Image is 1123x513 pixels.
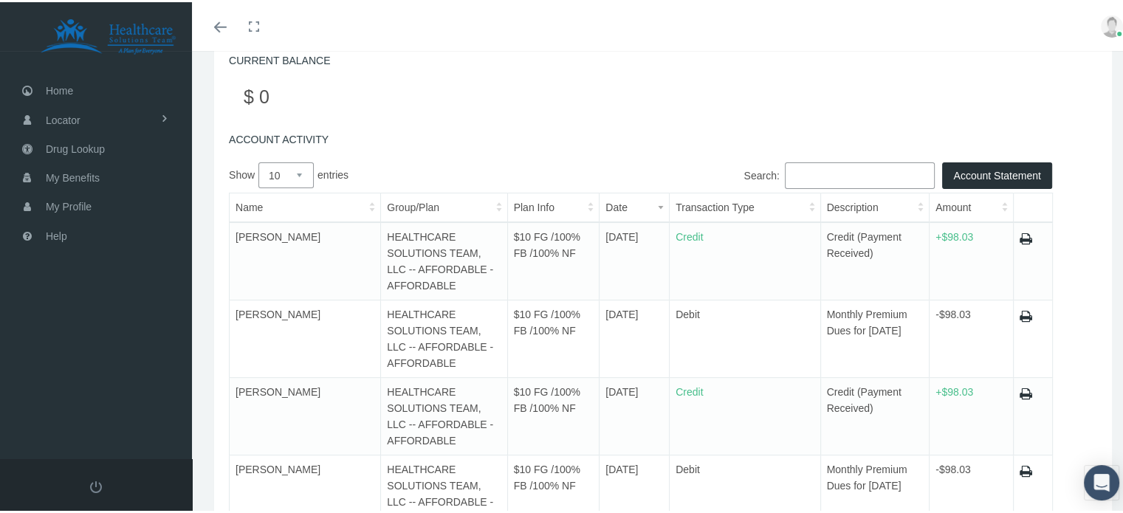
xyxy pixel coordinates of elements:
span: [DATE] [605,229,638,241]
th: Group/Plan: activate to sort column ascending [381,190,507,220]
span: [DATE] [605,461,638,473]
th: Plan Info: activate to sort column ascending [507,190,600,220]
span: [DATE] [605,306,638,318]
h5: ACCOUNT ACTIVITY [229,131,1097,144]
span: +$98.03 [935,229,973,241]
th: Amount: activate to sort column ascending [930,190,1014,220]
span: My Benefits [46,162,100,190]
img: user-placeholder.jpg [1101,13,1123,35]
span: +$98.03 [935,384,973,396]
span: HEALTHCARE SOLUTIONS TEAM, LLC -- AFFORDABLE - AFFORDABLE [387,306,493,367]
span: Debit [676,306,700,318]
a: Print [1020,307,1032,322]
span: [PERSON_NAME] [236,306,320,318]
th: Name: activate to sort column ascending [230,190,381,220]
span: -$98.03 [935,461,970,473]
button: Account Statement [942,160,1051,187]
span: $10 FG /100% FB /100% NF [514,306,580,334]
a: Print [1020,462,1032,477]
th: Transaction Type: activate to sort column ascending [670,190,820,220]
span: [PERSON_NAME] [236,384,320,396]
span: Monthly Premium Dues for [DATE] [827,461,907,489]
a: Print [1020,230,1032,244]
label: Search: [641,160,935,187]
span: $ 0 [244,84,269,105]
span: -$98.03 [935,306,970,318]
span: [DATE] [605,384,638,396]
input: Search: [785,160,935,187]
span: Drug Lookup [46,133,105,161]
th: Date: activate to sort column ascending [600,190,670,220]
span: My Profile [46,190,92,218]
span: $10 FG /100% FB /100% NF [514,461,580,489]
div: Open Intercom Messenger [1084,463,1119,498]
span: Credit [676,384,703,396]
span: $10 FG /100% FB /100% NF [514,229,580,257]
select: Showentries [258,160,314,186]
img: HEALTHCARE SOLUTIONS TEAM, LLC [19,16,196,53]
h5: CURRENT BALANCE [229,52,1097,65]
span: Credit (Payment Received) [827,384,902,412]
span: $10 FG /100% FB /100% NF [514,384,580,412]
a: Print [1020,385,1032,399]
span: Credit (Payment Received) [827,229,902,257]
th: Description: activate to sort column ascending [820,190,930,220]
span: [PERSON_NAME] [236,461,320,473]
span: Locator [46,104,80,132]
span: HEALTHCARE SOLUTIONS TEAM, LLC -- AFFORDABLE - AFFORDABLE [387,229,493,289]
span: Debit [676,461,700,473]
label: Show entries [229,160,641,186]
span: HEALTHCARE SOLUTIONS TEAM, LLC -- AFFORDABLE - AFFORDABLE [387,384,493,444]
span: [PERSON_NAME] [236,229,320,241]
span: Credit [676,229,703,241]
span: Monthly Premium Dues for [DATE] [827,306,907,334]
span: Home [46,75,73,103]
span: Help [46,220,67,248]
